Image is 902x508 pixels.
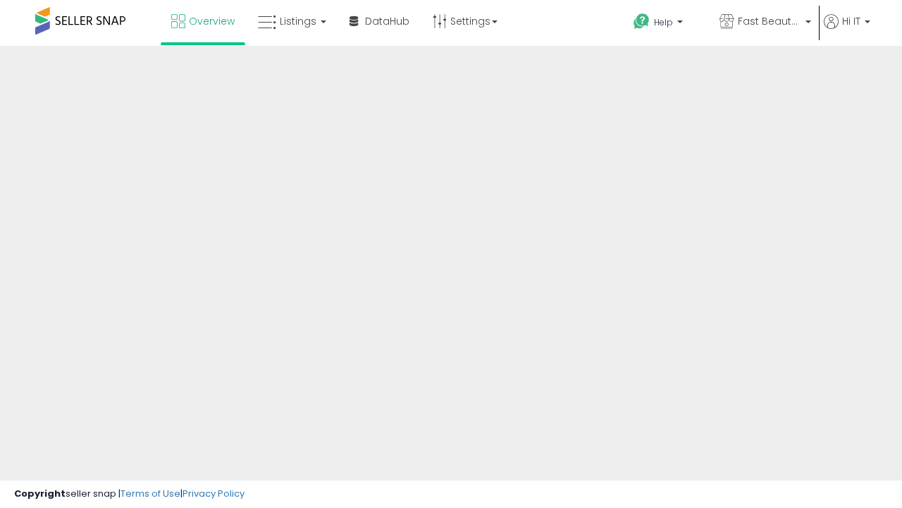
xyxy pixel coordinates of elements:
[622,2,707,46] a: Help
[14,488,245,501] div: seller snap | |
[14,487,66,500] strong: Copyright
[121,487,180,500] a: Terms of Use
[189,14,235,28] span: Overview
[280,14,316,28] span: Listings
[842,14,860,28] span: Hi IT
[824,14,870,46] a: Hi IT
[738,14,801,28] span: Fast Beauty ([GEOGRAPHIC_DATA])
[654,16,673,28] span: Help
[183,487,245,500] a: Privacy Policy
[633,13,650,30] i: Get Help
[365,14,409,28] span: DataHub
